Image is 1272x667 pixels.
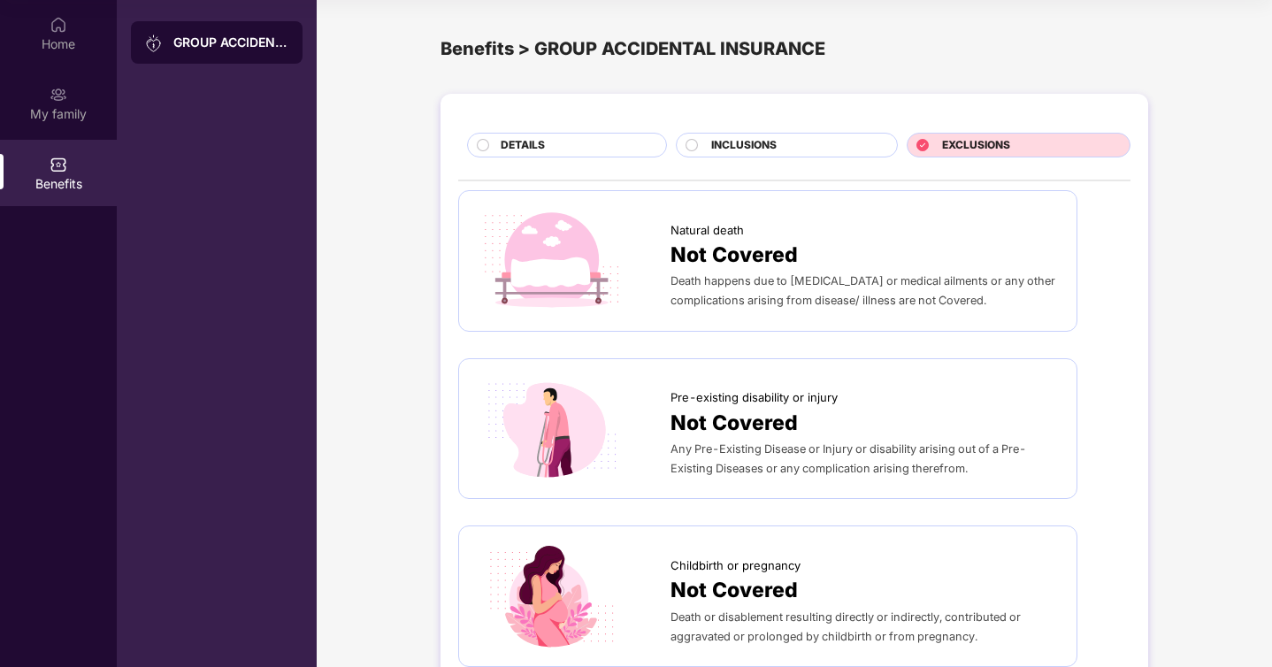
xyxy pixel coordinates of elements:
span: Any Pre-Existing Disease or Injury or disability arising out of a Pre-Existing Diseases or any co... [670,442,1026,475]
span: EXCLUSIONS [942,137,1010,154]
span: INCLUSIONS [711,137,777,154]
img: icon [477,209,626,313]
img: svg+xml;base64,PHN2ZyB3aWR0aD0iMjAiIGhlaWdodD0iMjAiIHZpZXdCb3g9IjAgMCAyMCAyMCIgZmlsbD0ibm9uZSIgeG... [50,86,67,103]
span: Not Covered [670,574,798,606]
img: svg+xml;base64,PHN2ZyBpZD0iQmVuZWZpdHMiIHhtbG5zPSJodHRwOi8vd3d3LnczLm9yZy8yMDAwL3N2ZyIgd2lkdGg9Ij... [50,156,67,173]
img: svg+xml;base64,PHN2ZyBpZD0iSG9tZSIgeG1sbnM9Imh0dHA6Ly93d3cudzMub3JnLzIwMDAvc3ZnIiB3aWR0aD0iMjAiIG... [50,16,67,34]
img: svg+xml;base64,PHN2ZyB3aWR0aD0iMjAiIGhlaWdodD0iMjAiIHZpZXdCb3g9IjAgMCAyMCAyMCIgZmlsbD0ibm9uZSIgeG... [145,34,163,52]
span: Not Covered [670,407,798,439]
span: Childbirth or pregnancy [670,556,801,574]
span: Not Covered [670,239,798,271]
span: Death happens due to [MEDICAL_DATA] or medical ailments or any other complications arising from d... [670,274,1055,307]
span: Natural death [670,221,744,239]
img: icon [477,377,626,481]
img: icon [477,544,626,648]
span: DETAILS [501,137,545,154]
div: GROUP ACCIDENTAL INSURANCE [173,34,288,51]
span: Pre-existing disability or injury [670,388,838,406]
div: Benefits > GROUP ACCIDENTAL INSURANCE [441,35,1148,63]
span: Death or disablement resulting directly or indirectly, contributed or aggravated or prolonged by ... [670,610,1021,643]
